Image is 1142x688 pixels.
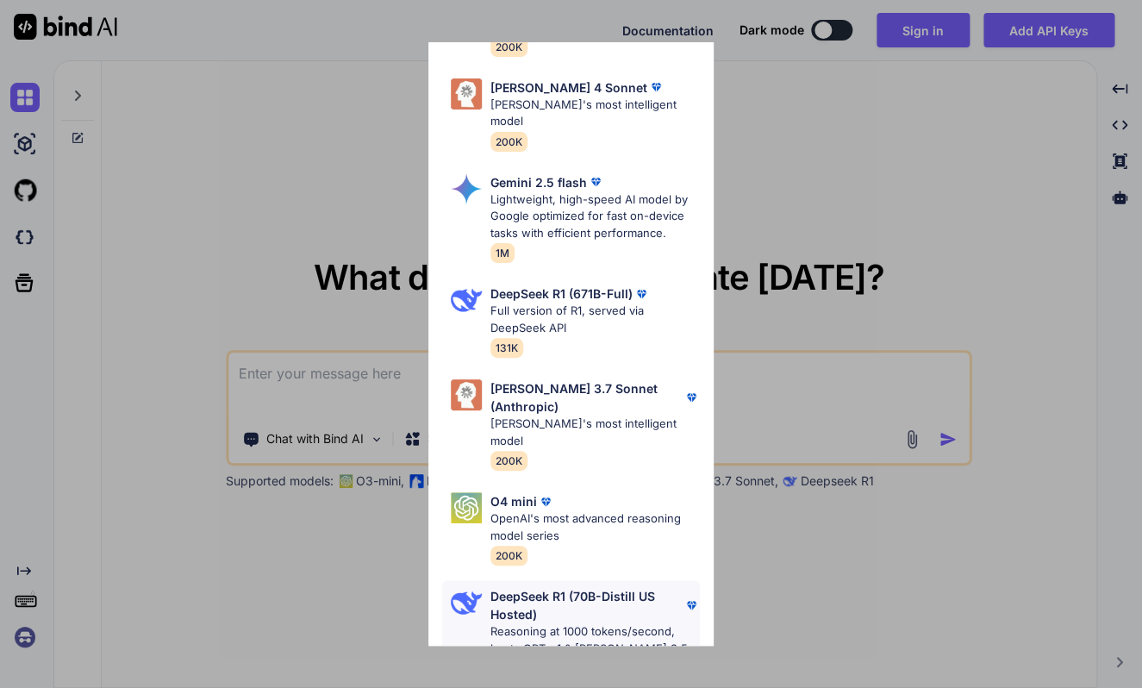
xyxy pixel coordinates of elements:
[451,285,482,316] img: Pick Models
[490,285,633,303] p: DeepSeek R1 (671B-Full)
[683,389,700,406] img: premium
[490,492,537,510] p: O4 mini
[451,78,482,109] img: Pick Models
[490,191,700,242] p: Lightweight, high-speed AI model by Google optimized for fast on-device tasks with efficient perf...
[490,379,683,416] p: [PERSON_NAME] 3.7 Sonnet (Anthropic)
[451,587,482,618] img: Pick Models
[490,510,700,544] p: OpenAI's most advanced reasoning model series
[490,132,527,152] span: 200K
[490,623,700,674] p: Reasoning at 1000 tokens/second, beats GPT-o1 & [PERSON_NAME] 3.5 Sonnet
[451,173,482,204] img: Pick Models
[490,243,515,263] span: 1M
[537,493,554,510] img: premium
[490,338,523,358] span: 131K
[490,173,587,191] p: Gemini 2.5 flash
[451,379,482,410] img: Pick Models
[490,303,700,336] p: Full version of R1, served via DeepSeek API
[490,37,527,57] span: 200K
[490,587,683,623] p: DeepSeek R1 (70B-Distill US Hosted)
[587,173,604,191] img: premium
[633,285,650,303] img: premium
[490,78,647,97] p: [PERSON_NAME] 4 Sonnet
[490,97,700,130] p: [PERSON_NAME]'s most intelligent model
[490,546,527,566] span: 200K
[683,597,700,614] img: premium
[490,451,527,471] span: 200K
[490,416,700,449] p: [PERSON_NAME]'s most intelligent model
[451,492,482,523] img: Pick Models
[647,78,665,96] img: premium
